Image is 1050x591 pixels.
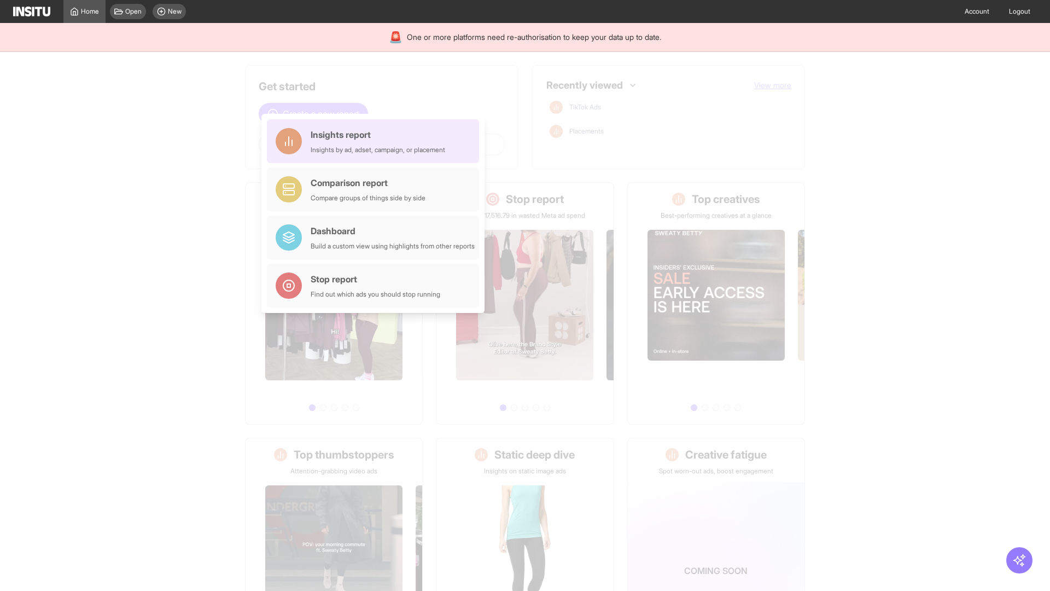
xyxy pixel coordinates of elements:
[311,290,440,299] div: Find out which ads you should stop running
[311,194,425,202] div: Compare groups of things side by side
[311,224,475,237] div: Dashboard
[168,7,182,16] span: New
[407,32,661,43] span: One or more platforms need re-authorisation to keep your data up to date.
[389,30,402,45] div: 🚨
[13,7,50,16] img: Logo
[311,146,445,154] div: Insights by ad, adset, campaign, or placement
[311,176,425,189] div: Comparison report
[125,7,142,16] span: Open
[311,128,445,141] div: Insights report
[311,273,440,286] div: Stop report
[311,242,475,251] div: Build a custom view using highlights from other reports
[81,7,99,16] span: Home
